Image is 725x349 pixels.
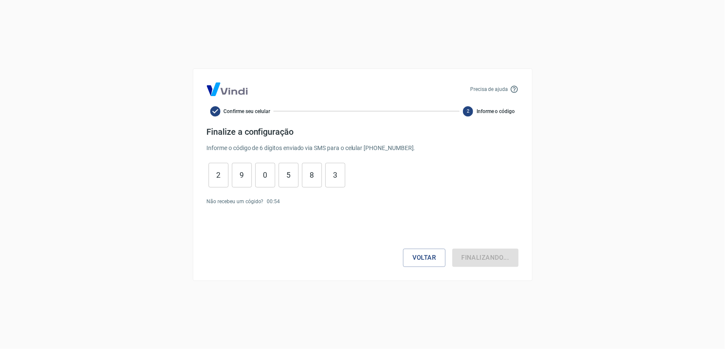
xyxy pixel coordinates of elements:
button: Voltar [403,249,446,267]
p: Precisa de ajuda [470,85,508,93]
span: Confirme seu celular [224,108,270,115]
p: Não recebeu um cógido? [207,198,264,205]
text: 2 [467,108,469,114]
img: Logo Vind [207,82,248,96]
p: 00 : 54 [267,198,280,205]
p: Informe o código de 6 dígitos enviado via SMS para o celular [PHONE_NUMBER] . [207,144,519,153]
h4: Finalize a configuração [207,127,519,137]
span: Informe o código [477,108,515,115]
